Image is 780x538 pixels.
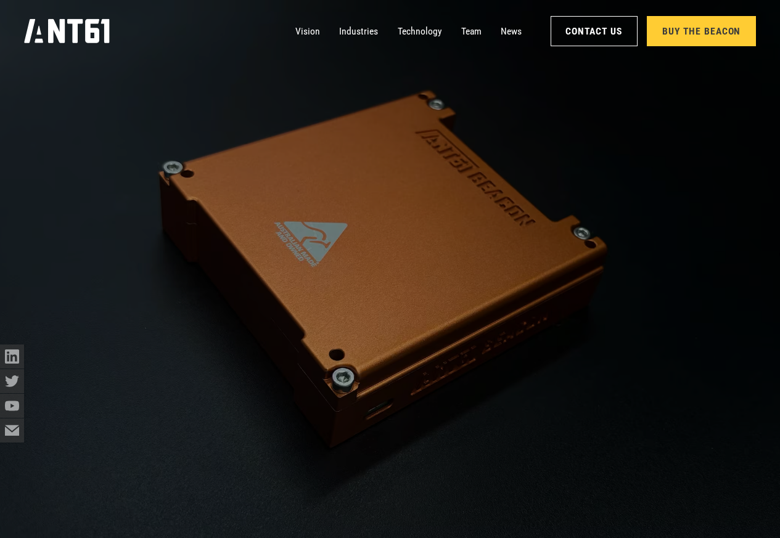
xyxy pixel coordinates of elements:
a: Team [461,19,482,43]
a: News [501,19,522,43]
a: Technology [398,19,442,43]
a: Buy the Beacon [647,16,756,46]
a: Contact Us [551,16,638,46]
a: Industries [339,19,378,43]
a: Vision [295,19,320,43]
